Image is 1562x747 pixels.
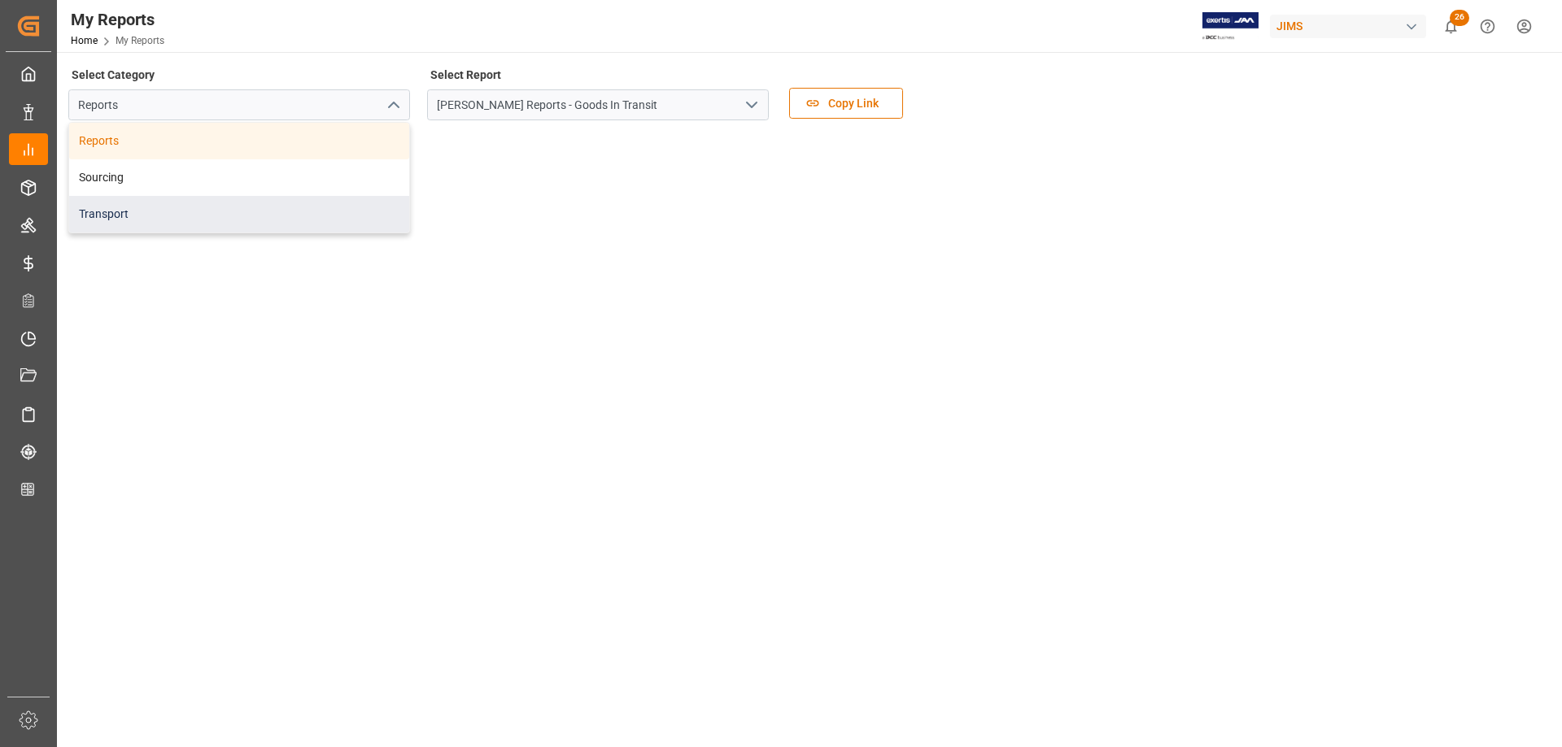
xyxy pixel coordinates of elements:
div: Reports [69,123,409,159]
button: open menu [739,93,763,118]
img: Exertis%20JAM%20-%20Email%20Logo.jpg_1722504956.jpg [1202,12,1259,41]
a: Home [71,35,98,46]
button: close menu [380,93,404,118]
div: Transport [69,196,409,232]
span: Copy Link [820,95,887,112]
label: Select Report [427,63,504,86]
input: Type to search/select [427,89,769,120]
label: Select Category [68,63,157,86]
input: Type to search/select [68,89,410,120]
button: Copy Link [789,88,903,119]
div: My Reports [71,7,164,32]
div: JIMS [1270,15,1426,38]
div: Sourcing [69,159,409,196]
button: Help Center [1469,8,1506,45]
button: show 26 new notifications [1433,8,1469,45]
span: 26 [1450,10,1469,26]
button: JIMS [1270,11,1433,41]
